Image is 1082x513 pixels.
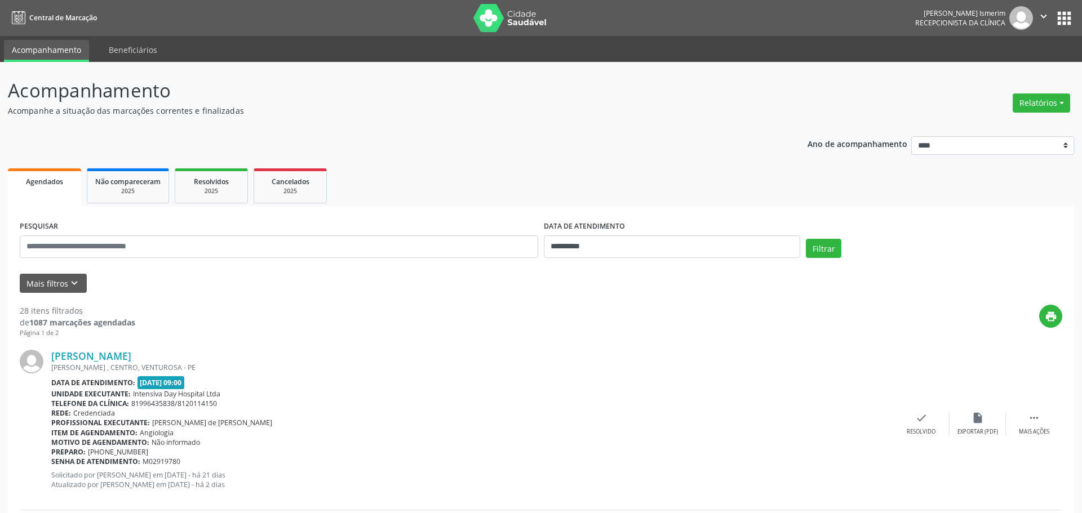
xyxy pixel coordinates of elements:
button: print [1039,305,1062,328]
p: Ano de acompanhamento [808,136,907,150]
b: Rede: [51,408,71,418]
i:  [1028,412,1040,424]
span: Recepcionista da clínica [915,18,1005,28]
i: insert_drive_file [972,412,984,424]
a: [PERSON_NAME] [51,350,131,362]
span: Cancelados [272,177,309,186]
button: Filtrar [806,239,841,258]
p: Acompanhe a situação das marcações correntes e finalizadas [8,105,754,117]
span: Não informado [152,438,200,447]
button: Mais filtroskeyboard_arrow_down [20,274,87,293]
div: Resolvido [907,428,935,436]
div: Mais ações [1019,428,1049,436]
a: Central de Marcação [8,8,97,27]
b: Senha de atendimento: [51,457,140,466]
p: Acompanhamento [8,77,754,105]
div: 2025 [183,187,240,195]
button: apps [1054,8,1074,28]
div: 2025 [95,187,161,195]
span: [PERSON_NAME] de [PERSON_NAME] [152,418,272,427]
i: check [915,412,928,424]
b: Item de agendamento: [51,428,138,438]
div: 28 itens filtrados [20,305,135,316]
b: Profissional executante: [51,418,150,427]
button:  [1033,6,1054,30]
span: Angiologia [140,428,174,438]
b: Preparo: [51,447,86,457]
i:  [1037,10,1050,23]
b: Unidade executante: [51,389,131,399]
span: Não compareceram [95,177,161,186]
i: print [1045,310,1057,323]
span: Agendados [26,177,63,186]
a: Acompanhamento [4,40,89,62]
button: Relatórios [1013,93,1070,113]
strong: 1087 marcações agendadas [29,317,135,328]
div: Página 1 de 2 [20,328,135,338]
span: M02919780 [143,457,180,466]
div: [PERSON_NAME] , CENTRO, VENTUROSA - PE [51,363,893,372]
label: PESQUISAR [20,218,58,235]
p: Solicitado por [PERSON_NAME] em [DATE] - há 21 dias Atualizado por [PERSON_NAME] em [DATE] - há 2... [51,470,893,489]
span: Credenciada [73,408,115,418]
div: [PERSON_NAME] Ismerim [915,8,1005,18]
img: img [1009,6,1033,30]
b: Telefone da clínica: [51,399,129,408]
b: Motivo de agendamento: [51,438,149,447]
img: img [20,350,43,373]
label: DATA DE ATENDIMENTO [544,218,625,235]
div: Exportar (PDF) [957,428,998,436]
span: 81996435838/8120114150 [131,399,217,408]
div: de [20,316,135,328]
i: keyboard_arrow_down [68,277,81,289]
span: Intensiva Day Hospital Ltda [133,389,220,399]
b: Data de atendimento: [51,378,135,387]
span: [PHONE_NUMBER] [88,447,148,457]
span: Central de Marcação [29,13,97,23]
span: [DATE] 09:00 [138,376,185,389]
div: 2025 [262,187,318,195]
a: Beneficiários [101,40,165,60]
span: Resolvidos [194,177,229,186]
